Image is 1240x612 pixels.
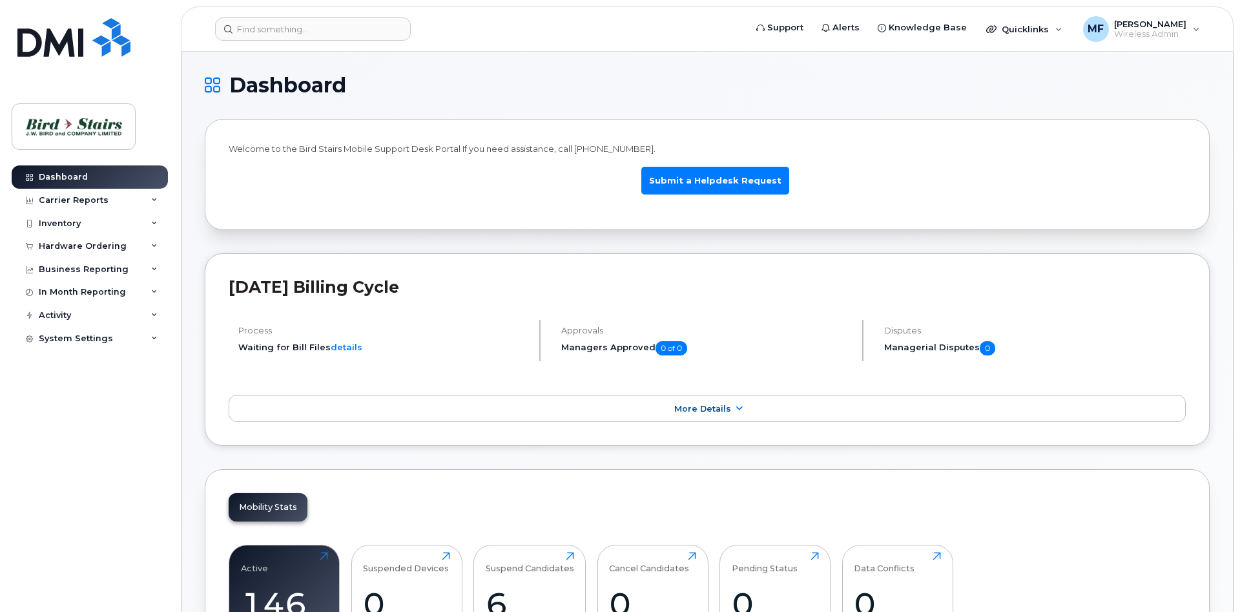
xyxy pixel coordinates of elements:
[1184,556,1230,602] iframe: Messenger Launcher
[229,143,1186,155] p: Welcome to the Bird Stairs Mobile Support Desk Portal If you need assistance, call [PHONE_NUMBER].
[980,341,995,355] span: 0
[229,277,1186,297] h2: [DATE] Billing Cycle
[674,404,731,414] span: More Details
[363,552,449,573] div: Suspended Devices
[561,326,851,335] h4: Approvals
[884,326,1186,335] h4: Disputes
[486,552,574,573] div: Suspend Candidates
[241,552,268,573] div: Active
[331,342,362,352] a: details
[884,341,1186,355] h5: Managerial Disputes
[732,552,798,573] div: Pending Status
[609,552,689,573] div: Cancel Candidates
[854,552,914,573] div: Data Conflicts
[656,341,687,355] span: 0 of 0
[238,326,528,335] h4: Process
[229,76,346,95] span: Dashboard
[561,341,851,355] h5: Managers Approved
[641,167,789,195] a: Submit a Helpdesk Request
[238,341,528,353] li: Waiting for Bill Files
